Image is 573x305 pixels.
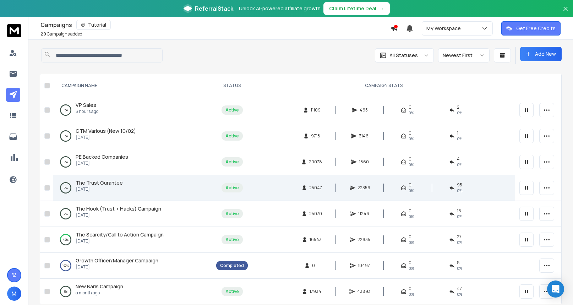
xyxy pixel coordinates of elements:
[409,260,411,266] span: 0
[409,240,414,245] span: 0%
[239,5,321,12] p: Unlock AI-powered affiliate growth
[64,132,68,140] p: 0 %
[359,159,369,165] span: 1860
[358,263,370,268] span: 10497
[457,234,462,240] span: 27
[252,74,515,97] th: CAMPAIGN STATS
[76,205,161,212] span: The Hook (Trust > Hacks) Campaign
[457,240,462,245] span: 0 %
[457,162,462,168] span: 0 %
[7,287,21,301] button: M
[64,184,68,191] p: 0 %
[53,227,212,253] td: 42%The Scarcity/Call to Action Campaign[DATE]
[311,107,321,113] span: 11109
[76,231,164,238] a: The Scarcity/Call to Action Campaign
[225,107,239,113] div: Active
[323,2,390,15] button: Claim Lifetime Deal→
[76,160,128,166] p: [DATE]
[225,289,239,294] div: Active
[409,214,414,219] span: 0%
[76,127,136,135] a: GTM Various (New 10/02)
[53,149,212,175] td: 0%PE Backed Companies[DATE]
[311,133,320,139] span: 9718
[457,136,462,142] span: 0 %
[501,21,561,36] button: Get Free Credits
[53,279,212,305] td: 1%New Baris Campaigna month ago
[64,158,68,165] p: 0 %
[312,263,319,268] span: 0
[76,153,128,160] a: PE Backed Companies
[212,74,252,97] th: STATUS
[64,288,67,295] p: 1 %
[360,107,368,113] span: 465
[53,175,212,201] td: 0%The Trust Gurantee[DATE]
[457,188,462,194] span: 0 %
[40,31,46,37] span: 20
[76,127,136,134] span: GTM Various (New 10/02)
[76,238,164,244] p: [DATE]
[358,185,370,191] span: 22356
[195,4,233,13] span: ReferralStack
[409,266,414,271] span: 0%
[457,182,462,188] span: 95
[389,52,418,59] p: All Statuses
[53,123,212,149] td: 0%GTM Various (New 10/02)[DATE]
[409,136,414,142] span: 0%
[76,102,96,109] a: VP Sales
[409,162,414,168] span: 0%
[409,286,411,292] span: 0
[62,262,69,269] p: 100 %
[457,260,460,266] span: 8
[76,102,96,108] span: VP Sales
[76,283,123,290] a: New Baris Campaign
[40,20,391,30] div: Campaigns
[457,292,462,297] span: 0 %
[358,211,369,217] span: 11246
[76,257,158,264] a: Growth Officer/Manager Campaign
[457,130,458,136] span: 1
[309,211,322,217] span: 25070
[457,266,462,271] span: 0 %
[426,25,464,32] p: My Workspace
[53,74,212,97] th: CAMPAIGN NAME
[520,47,562,61] button: Add New
[76,20,111,30] button: Tutorial
[409,110,414,116] span: 0%
[40,31,82,37] p: Campaigns added
[457,156,460,162] span: 4
[64,210,68,217] p: 0 %
[409,182,411,188] span: 0
[225,211,239,217] div: Active
[359,133,369,139] span: 3146
[225,185,239,191] div: Active
[76,135,136,140] p: [DATE]
[225,237,239,243] div: Active
[409,292,414,297] span: 0%
[220,263,244,268] div: Completed
[357,289,371,294] span: 43893
[457,110,462,116] span: 0 %
[76,264,158,270] p: [DATE]
[76,290,123,296] p: a month ago
[76,212,161,218] p: [DATE]
[310,237,322,243] span: 16543
[309,185,322,191] span: 25047
[409,104,411,110] span: 0
[76,179,123,186] a: The Trust Gurantee
[409,156,411,162] span: 0
[409,188,414,194] span: 0%
[516,25,556,32] p: Get Free Credits
[76,186,123,192] p: [DATE]
[409,208,411,214] span: 0
[547,281,564,298] div: Open Intercom Messenger
[438,48,490,62] button: Newest First
[457,208,461,214] span: 16
[309,159,322,165] span: 20078
[53,97,212,123] td: 0%VP Sales3 hours ago
[358,237,370,243] span: 22935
